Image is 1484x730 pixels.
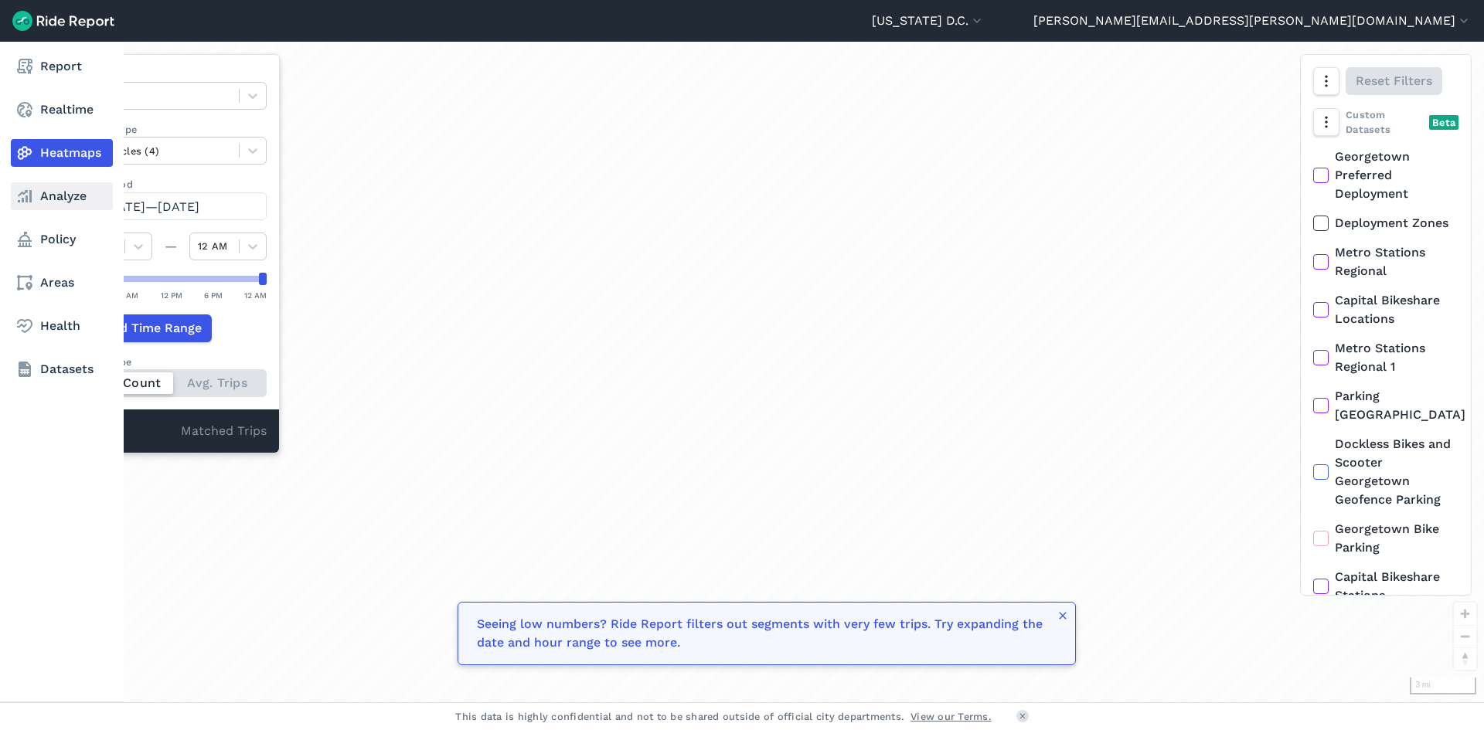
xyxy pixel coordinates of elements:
[104,199,199,214] span: [DATE]—[DATE]
[244,288,267,302] div: 12 AM
[75,192,267,220] button: [DATE]—[DATE]
[1313,107,1458,137] div: Custom Datasets
[204,288,223,302] div: 6 PM
[11,226,113,253] a: Policy
[11,182,113,210] a: Analyze
[75,177,267,192] label: Data Period
[910,709,992,724] a: View our Terms.
[11,139,113,167] a: Heatmaps
[11,355,113,383] a: Datasets
[49,42,1484,702] div: loading
[1313,291,1458,328] label: Capital Bikeshare Locations
[104,319,202,338] span: Add Time Range
[11,312,113,340] a: Health
[152,237,189,256] div: —
[1313,520,1458,557] label: Georgetown Bike Parking
[75,122,267,137] label: Vehicle Type
[75,422,181,442] div: -
[1313,568,1458,605] label: Capital Bikeshare Stations
[12,11,114,31] img: Ride Report
[1313,387,1458,424] label: Parking [GEOGRAPHIC_DATA]
[11,96,113,124] a: Realtime
[119,288,138,302] div: 6 AM
[872,12,985,30] button: [US_STATE] D.C.
[1313,339,1458,376] label: Metro Stations Regional 1
[1313,214,1458,233] label: Deployment Zones
[11,53,113,80] a: Report
[75,67,267,82] label: Data Type
[63,409,279,453] div: Matched Trips
[1429,115,1458,130] div: Beta
[1346,67,1442,95] button: Reset Filters
[75,355,267,369] div: Count Type
[1033,12,1472,30] button: [PERSON_NAME][EMAIL_ADDRESS][PERSON_NAME][DOMAIN_NAME]
[1313,148,1458,203] label: Georgetown Preferred Deployment
[1356,72,1432,90] span: Reset Filters
[161,288,182,302] div: 12 PM
[75,314,212,342] button: Add Time Range
[11,269,113,297] a: Areas
[1313,243,1458,280] label: Metro Stations Regional
[1313,435,1458,509] label: Dockless Bikes and Scooter Georgetown Geofence Parking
